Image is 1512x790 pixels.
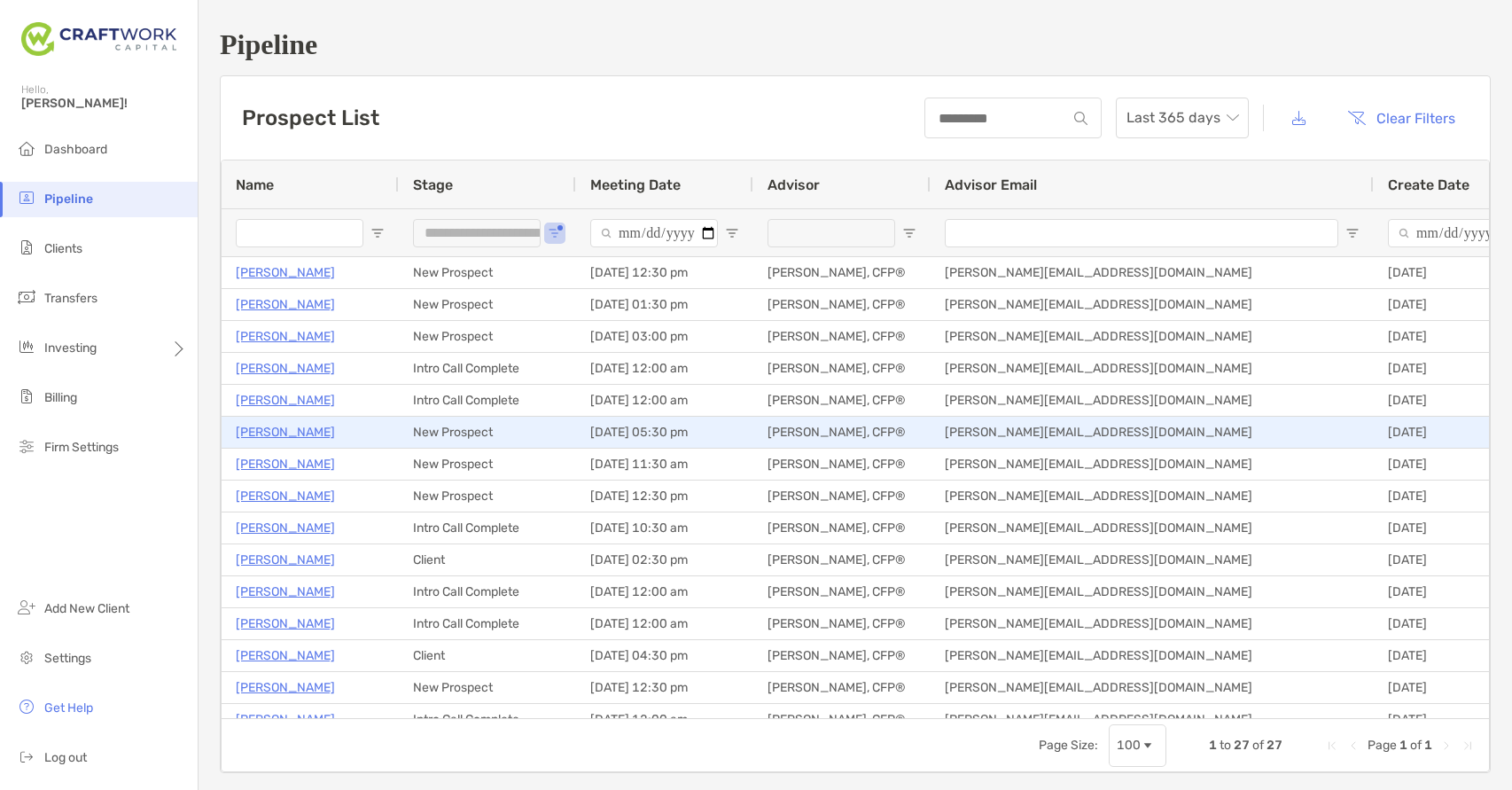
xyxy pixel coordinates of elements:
[16,187,37,208] img: pipeline icon
[16,336,37,357] img: investing icon
[931,481,1374,512] div: [PERSON_NAME][EMAIL_ADDRESS][DOMAIN_NAME]
[236,453,335,475] a: [PERSON_NAME]
[236,517,335,539] a: [PERSON_NAME]
[399,321,576,352] div: New Prospect
[236,421,335,443] a: [PERSON_NAME]
[399,289,576,320] div: New Prospect
[725,226,739,240] button: Open Filter Menu
[16,696,37,717] img: get-help icon
[44,651,91,666] span: Settings
[44,192,93,207] span: Pipeline
[931,321,1374,352] div: [PERSON_NAME][EMAIL_ADDRESS][DOMAIN_NAME]
[236,389,335,411] a: [PERSON_NAME]
[1410,738,1422,753] span: of
[236,645,335,667] a: [PERSON_NAME]
[44,241,82,256] span: Clients
[931,417,1374,448] div: [PERSON_NAME][EMAIL_ADDRESS][DOMAIN_NAME]
[21,7,176,71] img: Zoe Logo
[576,417,753,448] div: [DATE] 05:30 pm
[220,28,1491,61] h1: Pipeline
[242,106,379,130] h3: Prospect List
[236,325,335,348] a: [PERSON_NAME]
[1126,98,1238,137] span: Last 365 days
[236,357,335,379] a: [PERSON_NAME]
[44,440,119,455] span: Firm Settings
[16,597,37,618] img: add_new_client icon
[236,485,335,507] a: [PERSON_NAME]
[576,321,753,352] div: [DATE] 03:00 pm
[236,677,335,699] p: [PERSON_NAME]
[576,608,753,639] div: [DATE] 12:00 am
[1388,176,1469,193] span: Create Date
[236,613,335,635] a: [PERSON_NAME]
[16,746,37,767] img: logout icon
[399,353,576,384] div: Intro Call Complete
[1209,738,1217,753] span: 1
[945,176,1037,193] span: Advisor Email
[576,353,753,384] div: [DATE] 12:00 am
[1109,724,1166,767] div: Page Size
[753,289,931,320] div: [PERSON_NAME], CFP®
[44,142,107,157] span: Dashboard
[548,226,562,240] button: Open Filter Menu
[1399,738,1407,753] span: 1
[1039,738,1098,753] div: Page Size:
[753,449,931,480] div: [PERSON_NAME], CFP®
[945,219,1338,247] input: Advisor Email Filter Input
[236,581,335,603] p: [PERSON_NAME]
[576,385,753,416] div: [DATE] 12:00 am
[236,176,274,193] span: Name
[1345,226,1360,240] button: Open Filter Menu
[1117,738,1141,753] div: 100
[399,640,576,671] div: Client
[1074,112,1087,125] img: input icon
[931,289,1374,320] div: [PERSON_NAME][EMAIL_ADDRESS][DOMAIN_NAME]
[753,353,931,384] div: [PERSON_NAME], CFP®
[576,512,753,544] div: [DATE] 10:30 am
[931,640,1374,671] div: [PERSON_NAME][EMAIL_ADDRESS][DOMAIN_NAME]
[1368,738,1397,753] span: Page
[753,512,931,544] div: [PERSON_NAME], CFP®
[753,672,931,703] div: [PERSON_NAME], CFP®
[1424,738,1432,753] span: 1
[931,353,1374,384] div: [PERSON_NAME][EMAIL_ADDRESS][DOMAIN_NAME]
[16,137,37,159] img: dashboard icon
[16,286,37,308] img: transfers icon
[753,257,931,288] div: [PERSON_NAME], CFP®
[576,289,753,320] div: [DATE] 01:30 pm
[399,481,576,512] div: New Prospect
[753,576,931,607] div: [PERSON_NAME], CFP®
[576,481,753,512] div: [DATE] 12:30 pm
[44,700,93,716] span: Get Help
[399,512,576,544] div: Intro Call Complete
[44,390,77,405] span: Billing
[931,512,1374,544] div: [PERSON_NAME][EMAIL_ADDRESS][DOMAIN_NAME]
[1334,98,1469,137] button: Clear Filters
[16,435,37,457] img: firm-settings icon
[44,291,97,306] span: Transfers
[16,237,37,258] img: clients icon
[1252,738,1264,753] span: of
[399,257,576,288] div: New Prospect
[1234,738,1250,753] span: 27
[236,262,335,284] a: [PERSON_NAME]
[753,640,931,671] div: [PERSON_NAME], CFP®
[753,608,931,639] div: [PERSON_NAME], CFP®
[931,672,1374,703] div: [PERSON_NAME][EMAIL_ADDRESS][DOMAIN_NAME]
[576,640,753,671] div: [DATE] 04:30 pm
[1325,739,1339,753] div: First Page
[21,96,187,111] span: [PERSON_NAME]!
[399,385,576,416] div: Intro Call Complete
[44,340,97,356] span: Investing
[236,549,335,571] a: [PERSON_NAME]
[44,750,87,765] span: Log out
[931,576,1374,607] div: [PERSON_NAME][EMAIL_ADDRESS][DOMAIN_NAME]
[753,321,931,352] div: [PERSON_NAME], CFP®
